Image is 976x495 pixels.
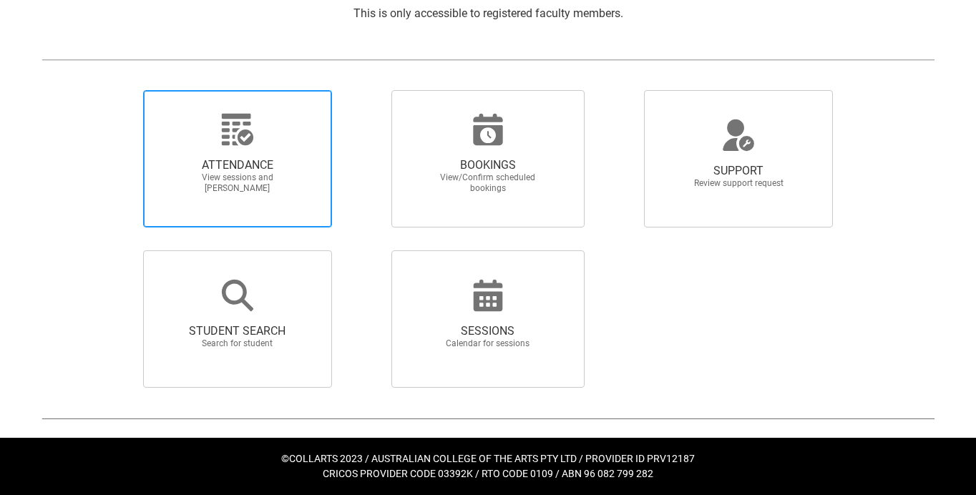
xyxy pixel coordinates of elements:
[353,6,623,20] span: This is only accessible to registered faculty members.
[175,172,301,194] span: View sessions and [PERSON_NAME]
[425,158,551,172] span: BOOKINGS
[675,178,801,189] span: Review support request
[675,164,801,178] span: SUPPORT
[175,338,301,349] span: Search for student
[42,52,934,67] img: REDU_GREY_LINE
[425,338,551,349] span: Calendar for sessions
[175,324,301,338] span: STUDENT SEARCH
[175,158,301,172] span: ATTENDANCE
[425,172,551,194] span: View/Confirm scheduled bookings
[42,411,934,426] img: REDU_GREY_LINE
[425,324,551,338] span: SESSIONS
